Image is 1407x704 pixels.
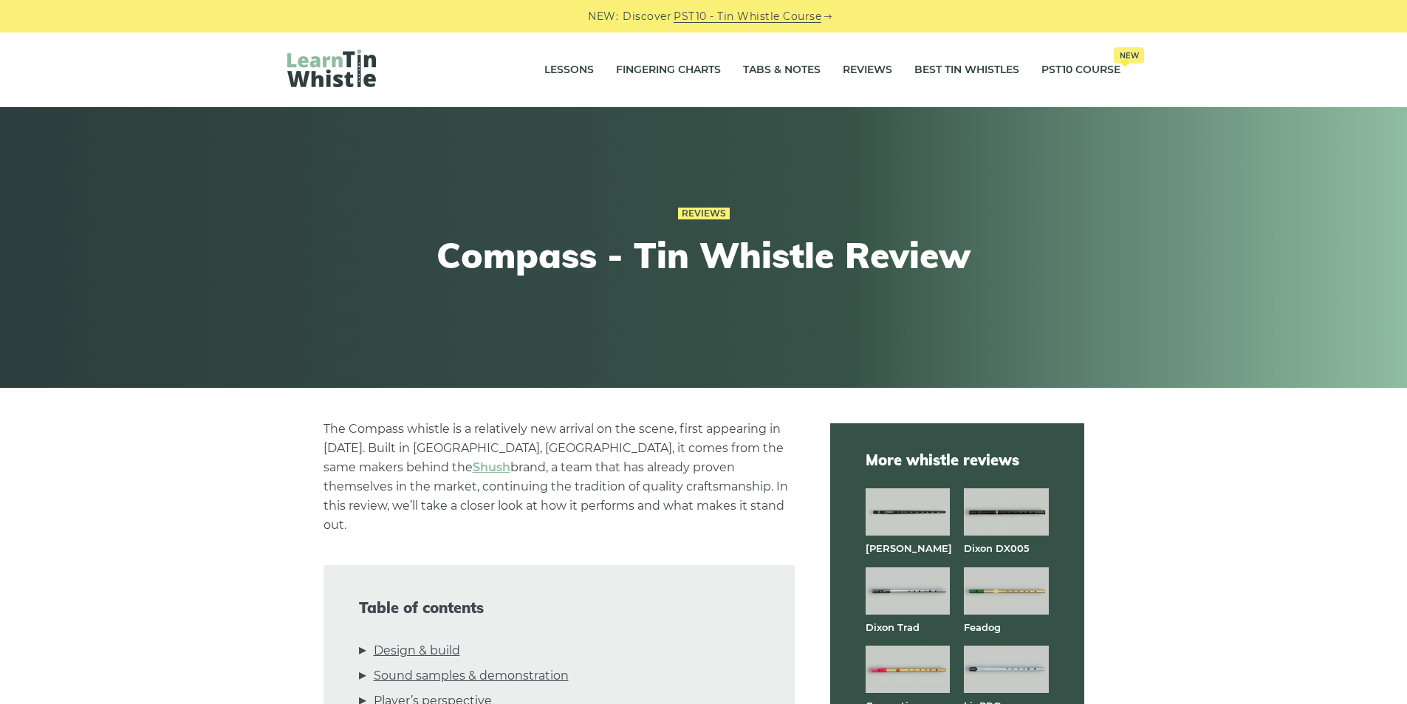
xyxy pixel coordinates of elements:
[866,646,950,693] img: Generation brass tin whistle full front view
[866,450,1049,471] span: More whistle reviews
[432,234,976,277] h1: Compass - Tin Whistle Review
[866,567,950,615] img: Dixon Trad tin whistle full front view
[866,542,952,554] a: [PERSON_NAME]
[616,52,721,89] a: Fingering Charts
[964,488,1048,536] img: Dixon DX005 tin whistle full front view
[964,646,1048,693] img: Lir PRO aluminum tin whistle full front view
[743,52,821,89] a: Tabs & Notes
[843,52,892,89] a: Reviews
[964,621,1001,633] a: Feadog
[914,52,1019,89] a: Best Tin Whistles
[287,49,376,87] img: LearnTinWhistle.com
[1041,52,1120,89] a: PST10 CourseNew
[866,621,920,633] a: Dixon Trad
[473,460,510,474] a: Shush
[544,52,594,89] a: Lessons
[323,420,795,535] p: The Compass whistle is a relatively new arrival on the scene, first appearing in [DATE]. Built in...
[678,208,730,219] a: Reviews
[359,599,759,617] span: Table of contents
[1114,47,1144,64] span: New
[374,641,460,660] a: Design & build
[964,567,1048,615] img: Feadog brass tin whistle full front view
[964,542,1030,554] a: Dixon DX005
[374,666,569,686] a: Sound samples & demonstration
